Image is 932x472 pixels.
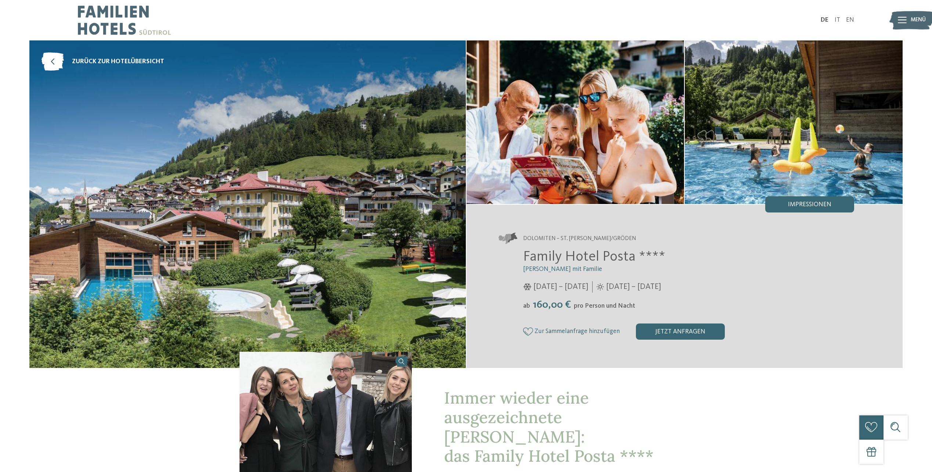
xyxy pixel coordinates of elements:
span: Dolomiten – St. [PERSON_NAME]/Gröden [523,235,636,243]
a: IT [835,17,840,23]
img: Familienhotel in Gröden: ein besonderer Ort [29,40,466,368]
span: Family Hotel Posta **** [523,250,665,264]
span: Menü [911,16,926,24]
div: jetzt anfragen [636,323,725,340]
span: Impressionen [788,201,831,208]
a: DE [821,17,828,23]
span: 160,00 € [531,300,573,310]
span: [DATE] – [DATE] [606,281,661,293]
span: [PERSON_NAME] mit Familie [523,266,602,272]
img: Familienhotel in Gröden: ein besonderer Ort [685,40,903,204]
i: Öffnungszeiten im Winter [523,283,532,291]
span: pro Person und Nacht [574,303,635,309]
img: Familienhotel in Gröden: ein besonderer Ort [467,40,684,204]
a: EN [846,17,854,23]
span: ab [523,303,530,309]
span: [DATE] – [DATE] [533,281,588,293]
span: Immer wieder eine ausgezeichnete [PERSON_NAME]: das Family Hotel Posta **** [444,387,654,466]
span: Zur Sammelanfrage hinzufügen [535,328,620,335]
span: zurück zur Hotelübersicht [72,57,164,67]
a: zurück zur Hotelübersicht [42,53,164,71]
i: Öffnungszeiten im Sommer [597,283,604,291]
